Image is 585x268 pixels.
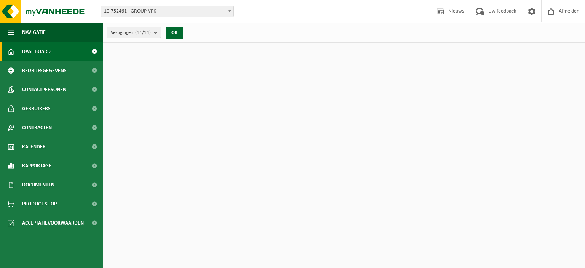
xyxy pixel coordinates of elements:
span: Kalender [22,137,46,156]
span: Gebruikers [22,99,51,118]
span: Contracten [22,118,52,137]
span: 10-752461 - GROUP VPK [101,6,234,17]
button: OK [166,27,183,39]
span: Contactpersonen [22,80,66,99]
span: Product Shop [22,194,57,213]
count: (11/11) [135,30,151,35]
span: Vestigingen [111,27,151,39]
span: Navigatie [22,23,46,42]
span: 10-752461 - GROUP VPK [101,6,233,17]
span: Documenten [22,175,54,194]
span: Bedrijfsgegevens [22,61,67,80]
button: Vestigingen(11/11) [107,27,161,38]
span: Acceptatievoorwaarden [22,213,84,233]
span: Rapportage [22,156,51,175]
span: Dashboard [22,42,51,61]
